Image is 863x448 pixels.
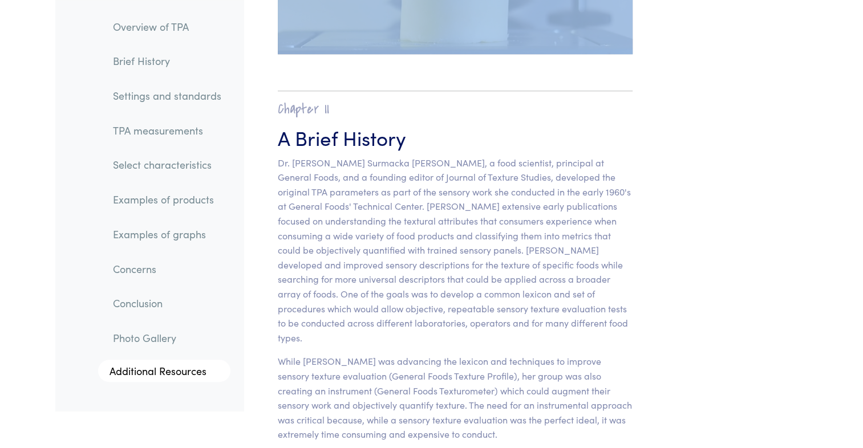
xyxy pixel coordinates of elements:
[278,354,633,442] p: While [PERSON_NAME] was advancing the lexicon and techniques to improve sensory texture evaluatio...
[104,83,230,109] a: Settings and standards
[104,221,230,247] a: Examples of graphs
[278,123,633,151] h3: A Brief History
[104,117,230,144] a: TPA measurements
[104,291,230,317] a: Conclusion
[104,48,230,75] a: Brief History
[278,156,633,345] p: Dr. [PERSON_NAME] Surmacka [PERSON_NAME], a food scientist, principal at General Foods, and a fou...
[104,187,230,213] a: Examples of products
[104,256,230,282] a: Concerns
[104,325,230,351] a: Photo Gallery
[98,360,230,382] a: Additional Resources
[278,100,633,118] h2: Chapter II
[104,14,230,40] a: Overview of TPA
[104,152,230,178] a: Select characteristics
